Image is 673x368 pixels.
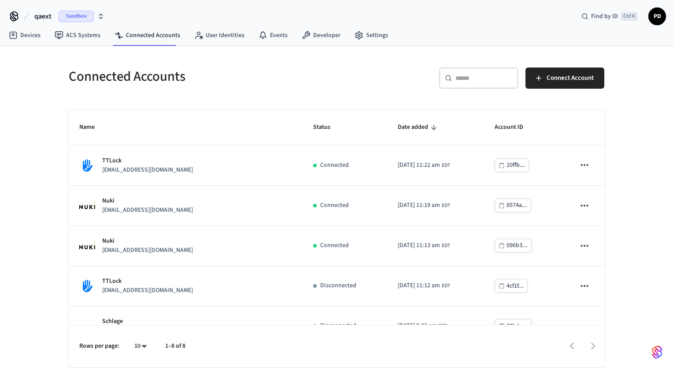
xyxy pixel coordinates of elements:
p: TTLock [102,156,193,165]
div: America/New_York [398,161,450,170]
p: Nuki [102,196,193,206]
img: TTLock Logo, Square [79,158,95,173]
img: Nuki Logo, Square [79,242,95,249]
a: Devices [2,27,48,43]
a: User Identities [187,27,251,43]
p: Disconnected [320,321,356,330]
p: Connected [320,241,349,250]
span: Sandbox [59,11,94,22]
img: Schlage Logo, Square [79,318,95,334]
span: EDT [442,282,450,290]
div: 20ffb... [507,160,525,171]
div: 096b3... [507,240,528,251]
span: EDT [442,242,450,250]
a: Settings [348,27,395,43]
span: Account ID [495,120,535,134]
span: PD [649,8,665,24]
div: 10 [130,340,151,353]
span: EDT [439,322,447,330]
span: Status [313,120,342,134]
p: Rows per page: [79,342,119,351]
span: [DATE] 9:33 am [398,321,437,330]
button: 096b3... [495,239,532,252]
p: TTLock [102,277,193,286]
a: ACS Systems [48,27,107,43]
span: Name [79,120,106,134]
p: Schlage [102,317,236,326]
p: [EMAIL_ADDRESS][DOMAIN_NAME] [102,165,193,175]
p: [EMAIL_ADDRESS][DOMAIN_NAME] [102,286,193,295]
p: Disconnected [320,281,356,290]
p: Connected [320,201,349,210]
button: PD [648,8,666,25]
span: EDT [442,202,450,210]
span: [DATE] 11:13 am [398,241,440,250]
span: [DATE] 11:19 am [398,201,440,210]
a: Connected Accounts [107,27,187,43]
div: 8574a... [507,200,527,211]
div: 77b4a... [507,321,528,332]
span: Ctrl K [621,12,638,21]
div: America/New_York [398,201,450,210]
span: Connect Account [547,72,594,84]
button: Connect Account [525,68,604,89]
button: 20ffb... [495,158,529,172]
p: [EMAIL_ADDRESS][DOMAIN_NAME] [102,246,193,255]
img: TTLock Logo, Square [79,278,95,294]
p: [EMAIL_ADDRESS][DOMAIN_NAME] [102,206,193,215]
span: [DATE] 11:12 am [398,281,440,290]
span: Find by ID [591,12,618,21]
div: America/New_York [398,241,450,250]
a: Events [251,27,295,43]
div: America/New_York [398,281,450,290]
div: Find by IDCtrl K [574,8,645,24]
button: 8574a... [495,199,531,212]
span: Date added [398,120,440,134]
div: 4cf1f... [507,281,524,292]
button: 4cf1f... [495,279,528,293]
a: Developer [295,27,348,43]
button: 77b4a... [495,319,532,333]
h5: Connected Accounts [69,68,331,86]
p: Nuki [102,237,193,246]
span: [DATE] 11:22 am [398,161,440,170]
img: SeamLogoGradient.69752ec5.svg [652,345,662,359]
img: Nuki Logo, Square [79,202,95,209]
p: 1–8 of 8 [165,342,185,351]
span: qaext [34,11,52,22]
div: America/New_York [398,321,447,330]
p: Connected [320,161,349,170]
span: EDT [442,161,450,169]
